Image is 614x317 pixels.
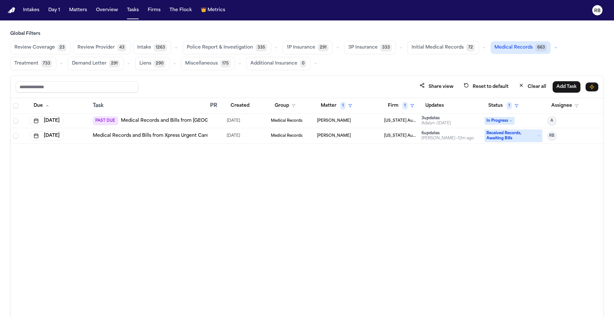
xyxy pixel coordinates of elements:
[10,41,71,54] button: Review Coverage23
[67,4,90,16] button: Matters
[30,100,53,112] button: Due
[380,44,392,51] span: 333
[10,57,56,70] button: Treatment733
[317,100,356,112] button: Matter1
[421,121,451,126] div: Last updated by Adalyn at 9/5/2025, 1:04:00 PM
[594,9,601,13] text: RB
[135,57,169,70] button: Liens290
[246,57,311,70] button: Additional Insurance0
[412,44,464,51] span: Initial Medical Records
[30,116,63,125] button: [DATE]
[547,131,556,140] button: RB
[137,44,151,51] span: Intake
[181,57,235,70] button: Miscellaneous175
[283,41,333,54] button: 1P Insurance291
[227,100,253,112] button: Created
[553,81,580,93] button: Add Task
[154,44,167,51] span: 1263
[14,60,38,67] span: Treatment
[46,4,63,16] button: Day 1
[416,81,457,93] button: Share view
[187,44,253,51] span: Police Report & Investigation
[344,41,396,54] button: 3P Insurance333
[384,133,417,138] span: Michigan Auto Law
[93,133,209,139] a: Medical Records and Bills from Xpress Urgent Care
[484,117,515,125] span: In Progress
[145,4,163,16] a: Firms
[348,44,378,51] span: 3P Insurance
[421,131,474,136] div: 6 update s
[547,116,556,125] button: A
[77,44,115,51] span: Review Provider
[210,102,222,110] div: PR
[460,81,512,93] button: Reset to default
[466,44,475,51] span: 72
[93,116,118,125] span: PAST DUE
[421,136,474,141] div: Last updated by Richelle Bauman at 10/1/2025, 1:51:40 PM
[586,82,598,91] button: Immediate Task
[256,44,267,51] span: 335
[317,118,351,123] span: Chloe Tostige
[318,44,328,51] span: 291
[185,60,218,67] span: Miscellaneous
[317,133,351,138] span: Chloe Tostige
[8,7,15,13] img: Finch Logo
[58,44,67,51] span: 23
[198,4,228,16] button: crownMetrics
[271,133,303,138] span: Medical Records
[68,57,124,70] button: Demand Letter291
[10,31,604,37] h3: Global Filters
[484,129,542,142] span: Received Records, Awaiting Bills
[167,4,194,16] button: The Flock
[124,4,141,16] button: Tasks
[271,100,299,112] button: Group
[20,4,42,16] button: Intakes
[227,116,240,125] span: 7/28/2025, 4:39:52 PM
[220,60,231,67] span: 175
[507,102,512,110] span: 1
[384,100,418,112] button: Firm1
[384,118,417,123] span: Michigan Auto Law
[227,131,240,140] span: 7/28/2025, 4:38:52 PM
[30,131,63,140] button: [DATE]
[183,41,271,54] button: Police Report & Investigation335
[121,118,382,124] a: Medical Records and Bills from [GEOGRAPHIC_DATA] (ER [GEOGRAPHIC_DATA] / Formerly [GEOGRAPHIC_DATA])
[515,81,550,93] button: Clear all
[300,60,306,67] span: 0
[73,41,130,54] button: Review Provider43
[93,102,205,110] div: Task
[8,7,15,13] a: Home
[14,44,55,51] span: Review Coverage
[535,44,547,51] span: 663
[154,60,165,67] span: 290
[402,102,408,110] span: 1
[271,118,303,123] span: Medical Records
[109,60,120,67] span: 291
[139,60,151,67] span: Liens
[93,4,121,16] button: Overview
[484,100,522,112] button: Status1
[421,100,448,112] button: Updates
[208,7,225,13] span: Metrics
[72,60,106,67] span: Demand Letter
[407,41,479,54] button: Initial Medical Records72
[491,41,551,54] button: Medical Records663
[550,118,553,123] span: A
[494,44,533,51] span: Medical Records
[549,133,555,138] span: RB
[547,100,582,112] button: Assignee
[41,60,52,67] span: 733
[133,41,171,54] button: Intake1263
[201,7,206,13] span: crown
[287,44,315,51] span: 1P Insurance
[421,116,451,121] div: 3 update s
